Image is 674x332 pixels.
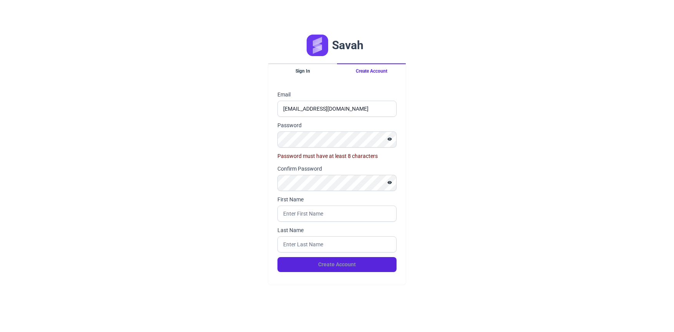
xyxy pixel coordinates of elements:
[277,152,397,160] p: Password must have at least 8 characters
[277,206,397,222] input: Enter First Name
[277,101,397,117] input: Enter Your Email
[332,38,364,52] h1: Savah
[277,257,397,272] button: Create Account
[277,165,397,173] label: Confirm Password
[277,236,397,252] input: Enter Last Name
[337,63,406,78] button: Create Account
[277,196,397,203] label: First Name
[277,226,397,234] label: Last Name
[277,91,397,98] label: Email
[307,35,328,56] img: Logo
[268,63,337,78] button: Sign In
[382,135,391,144] keeper-lock: Open Keeper Popup
[636,295,674,332] iframe: Chat Widget
[383,134,397,144] button: Show password
[277,121,397,129] label: Password
[383,178,397,187] button: Show password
